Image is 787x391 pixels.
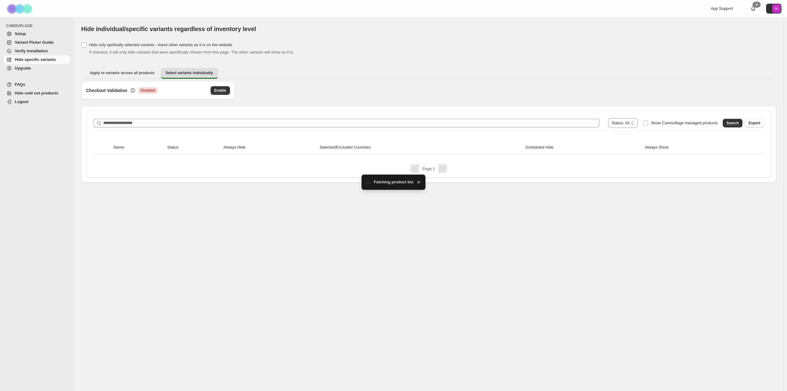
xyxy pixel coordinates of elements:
[318,141,524,154] th: Selected/Excluded Countries
[15,66,31,70] span: Upgrade
[141,88,155,93] span: Disabled
[4,47,70,55] a: Verify Installation
[524,141,643,154] th: Scheduled Hide
[86,87,127,94] h3: Checkout Validation
[4,38,70,47] a: Variant Picker Guide
[211,86,230,95] button: Enable
[4,80,70,89] a: FAQs
[422,166,435,171] span: Page 1
[15,31,26,36] span: Setup
[643,141,745,154] th: Always Show
[726,121,739,126] span: Search
[4,64,70,73] a: Upgrade
[749,121,760,126] span: Export
[6,23,71,28] span: CAMOUFLAGE
[15,91,58,95] span: Hide sold out products
[161,68,218,79] button: Select variants individually
[85,68,160,78] button: Apply to variants across all products
[750,6,756,12] a: 0
[5,0,36,17] img: Camouflage
[775,7,778,10] text: M
[4,55,70,64] a: Hide specific variants
[214,88,226,93] span: Enable
[4,98,70,106] a: Logout
[4,30,70,38] a: Setup
[81,81,776,183] div: Select variants individually
[91,164,766,173] nav: Pagination
[15,57,56,62] span: Hide specific variants
[745,119,764,127] button: Export
[165,141,222,154] th: Status
[15,40,53,45] span: Variant Picker Guide
[81,26,256,32] span: Hide individual/specific variants regardless of inventory level
[89,50,294,54] span: If checked, it will only hide variants that were specifically chosen from this page. The other va...
[112,141,165,154] th: Name
[4,89,70,98] a: Hide sold out products
[90,70,155,75] span: Apply to variants across all products
[711,6,733,11] span: App Support
[374,179,413,185] span: Fetching product list
[15,49,48,53] span: Verify Installation
[651,121,718,125] span: Show Camouflage managed products
[89,42,232,47] span: Hide only spefically selected variants - leave other variants as it is on the website
[15,82,25,87] span: FAQs
[166,70,213,75] span: Select variants individually
[766,4,781,14] button: Avatar with initials M
[222,141,318,154] th: Always Hide
[723,119,742,127] button: Search
[772,4,781,13] span: Avatar with initials M
[15,99,28,104] span: Logout
[753,2,761,8] div: 0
